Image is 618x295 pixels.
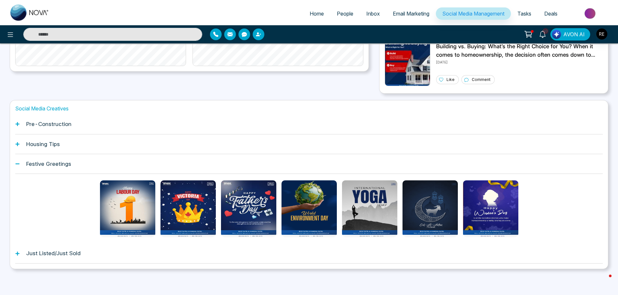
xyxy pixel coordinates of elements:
button: AVON AI [550,28,590,40]
span: Home [310,10,324,17]
img: User Avatar [596,28,607,40]
h1: Housing Tips [26,141,60,147]
span: Deals [544,10,557,17]
a: Tasks [511,7,538,20]
h1: Just Listed/Just Sold [26,250,81,256]
span: Email Marketing [393,10,429,17]
a: Deals [538,7,564,20]
a: Inbox [360,7,386,20]
a: Email Marketing [386,7,436,20]
a: Social Media Management [436,7,511,20]
h1: Festive Greetings [26,161,71,167]
p: Comment [472,77,491,83]
span: Inbox [366,10,380,17]
h1: Social Media Creatives [15,106,603,112]
span: People [337,10,353,17]
p: Building vs. Buying: What’s the Right Choice for You? When it comes to homeownership, the decisio... [436,42,603,59]
span: Tasks [517,10,531,17]
span: Social Media Management [442,10,504,17]
a: People [330,7,360,20]
span: AVON AI [563,30,585,38]
h1: Pre-Construction [26,121,72,127]
span: 10 [543,28,548,34]
img: Market-place.gif [567,6,614,21]
p: [DATE] [436,59,603,65]
a: 10 [535,28,550,40]
a: Home [303,7,330,20]
p: Like [447,77,455,83]
img: Nova CRM Logo [10,5,49,21]
img: Unable to load img. [385,40,430,86]
iframe: Intercom live chat [596,273,612,289]
img: Lead Flow [552,30,561,39]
